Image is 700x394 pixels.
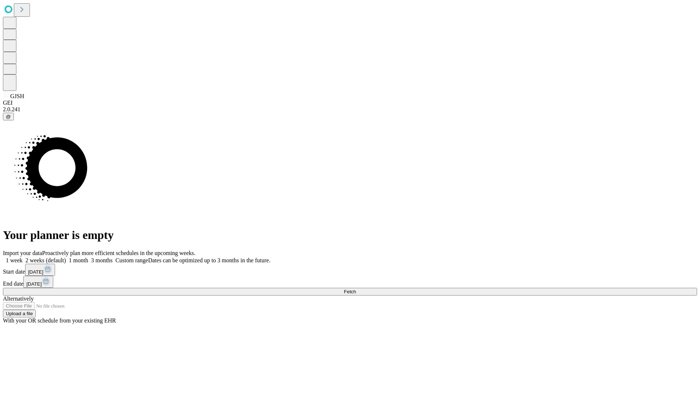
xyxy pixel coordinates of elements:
div: GEI [3,100,697,106]
span: Proactively plan more efficient schedules in the upcoming weeks. [42,250,195,256]
span: Fetch [344,289,356,294]
button: [DATE] [25,264,55,276]
span: 1 week [6,257,23,263]
div: 2.0.241 [3,106,697,113]
span: Custom range [116,257,148,263]
button: Fetch [3,288,697,295]
button: Upload a file [3,310,36,317]
span: 1 month [69,257,88,263]
button: [DATE] [23,276,53,288]
span: Import your data [3,250,42,256]
span: 2 weeks (default) [26,257,66,263]
span: With your OR schedule from your existing EHR [3,317,116,324]
h1: Your planner is empty [3,228,697,242]
button: @ [3,113,14,120]
span: Dates can be optimized up to 3 months in the future. [148,257,270,263]
span: 3 months [91,257,113,263]
span: Alternatively [3,295,34,302]
span: [DATE] [26,281,42,287]
div: End date [3,276,697,288]
span: GJSH [10,93,24,99]
span: @ [6,114,11,119]
span: [DATE] [28,269,43,275]
div: Start date [3,264,697,276]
